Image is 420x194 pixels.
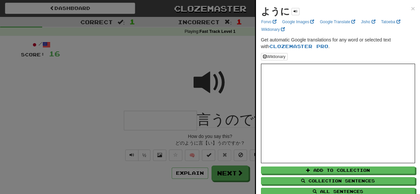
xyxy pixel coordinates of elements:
button: Add to Collection [261,166,415,174]
a: Jisho [359,18,377,26]
a: Forvo [259,18,279,26]
p: Get automatic Google translations for any word or selected text with . [261,36,415,50]
button: Close [411,5,415,12]
button: Wiktionary [261,53,288,60]
a: Clozemaster Pro [269,43,328,49]
a: Google Translate [318,18,357,26]
strong: ように [261,6,290,17]
a: Tatoeba [379,18,402,26]
a: Wiktionary [259,26,287,33]
span: × [411,5,415,12]
button: Collection Sentences [261,177,415,184]
a: Google Images [280,18,316,26]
